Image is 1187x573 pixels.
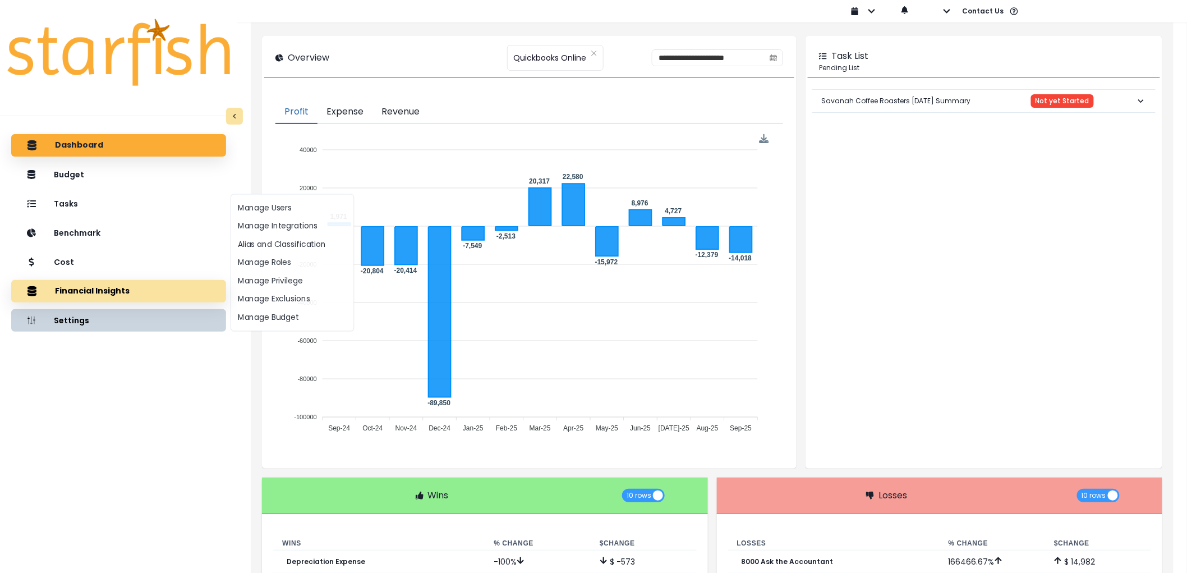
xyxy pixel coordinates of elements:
p: Pending List [819,63,1149,73]
span: Not yet Started [1036,97,1089,105]
button: Benchmark [11,222,226,244]
p: Overview [288,51,329,65]
button: Revenue [372,100,429,124]
span: 10 rows [1082,489,1106,502]
button: Alias and Classification [231,236,353,254]
tspan: 20000 [300,185,317,191]
tspan: Feb-25 [496,424,517,432]
button: Manage Exclusions [231,290,353,308]
button: Budget [11,163,226,186]
svg: calendar [770,54,777,62]
p: Wins [428,489,449,502]
tspan: Nov-24 [395,424,417,432]
button: Cost [11,251,226,273]
p: Depreciation Expense [287,558,365,566]
tspan: Sep-25 [730,424,752,432]
button: Clear [591,48,597,59]
th: % Change [940,537,1046,551]
tspan: -100000 [295,414,317,420]
tspan: Oct-24 [363,424,383,432]
tspan: Jun-25 [631,424,651,432]
span: 10 rows [627,489,651,502]
th: Losses [728,537,940,551]
button: Manage Users [231,199,353,217]
button: Settings [11,309,226,332]
button: Financial Insights [11,280,226,302]
tspan: 40000 [300,146,317,153]
button: Expense [318,100,372,124]
td: $ -573 [591,550,697,573]
svg: close [591,50,597,57]
p: Cost [54,258,74,267]
button: Savanah Coffee Roasters [DATE] SummaryNot yet Started [812,90,1156,112]
th: Wins [273,537,485,551]
tspan: Aug-25 [697,424,719,432]
th: % Change [485,537,591,551]
button: Manage Roles [231,254,353,272]
tspan: [DATE]-25 [659,424,689,432]
p: Dashboard [55,140,103,150]
p: Losses [878,489,907,502]
tspan: -60000 [298,337,317,344]
p: Task List [831,49,868,63]
button: Manage Privilege [231,272,353,290]
tspan: Jan-25 [463,424,484,432]
td: 166466.67 % [940,550,1046,573]
tspan: Dec-24 [429,424,451,432]
img: Download Profit [760,134,769,144]
button: Profit [275,100,318,124]
button: Dashboard [11,134,226,157]
tspan: Mar-25 [530,424,551,432]
p: Benchmark [54,228,100,238]
span: Quickbooks Online [513,46,586,70]
p: 8000 Ask the Accountant [742,558,834,566]
div: Menu [760,134,769,144]
tspan: Sep-24 [329,424,351,432]
td: $ 14,982 [1045,550,1151,573]
tspan: Apr-25 [564,424,584,432]
button: Manage Integrations [231,217,353,235]
button: Manage Budget [231,309,353,327]
th: $ Change [1045,537,1151,551]
th: $ Change [591,537,697,551]
p: Tasks [54,199,78,209]
tspan: -80000 [298,375,317,382]
p: Savanah Coffee Roasters [DATE] Summary [821,87,970,115]
p: Budget [54,170,84,180]
tspan: May-25 [596,424,618,432]
td: -100 % [485,550,591,573]
button: Tasks [11,192,226,215]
